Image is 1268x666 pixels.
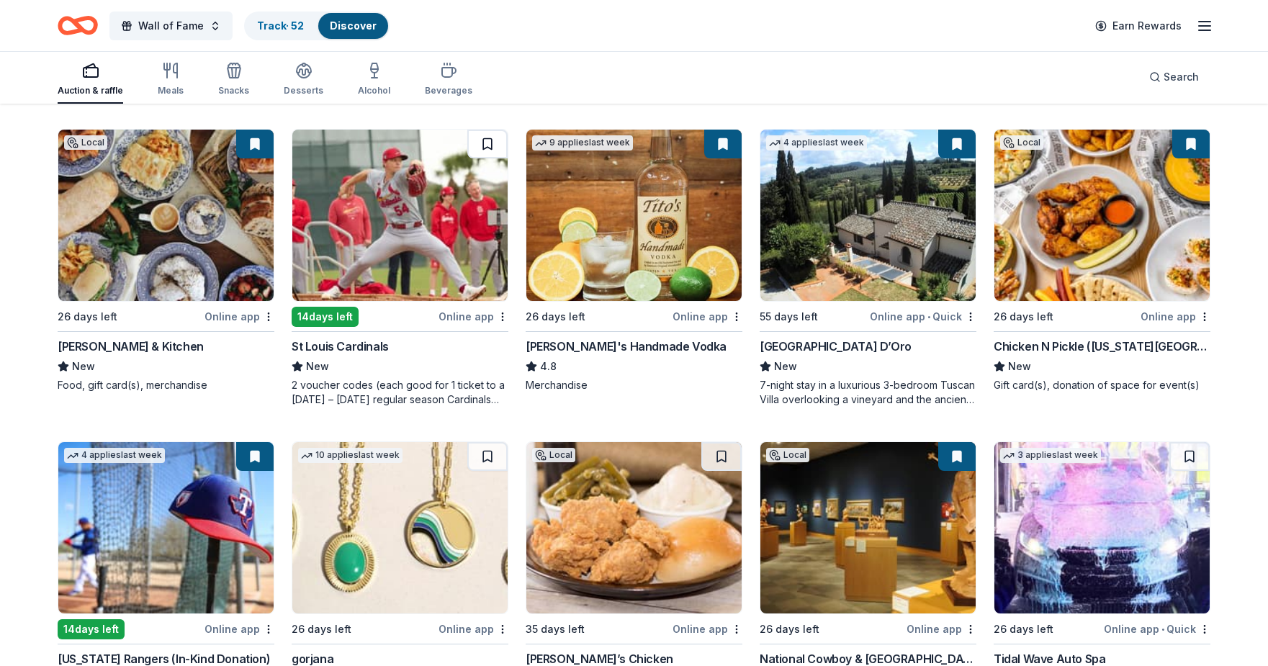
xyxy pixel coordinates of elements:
img: Image for Tidal Wave Auto Spa [994,442,1210,613]
span: Search [1164,68,1199,86]
img: Image for Texas Rangers (In-Kind Donation) [58,442,274,613]
div: Local [1000,135,1043,150]
div: Alcohol [358,85,390,96]
div: Online app Quick [1104,620,1210,638]
button: Beverages [425,56,472,104]
div: 14 days left [58,619,125,639]
div: [PERSON_NAME] & Kitchen [58,338,204,355]
div: Online app Quick [870,307,976,325]
button: Snacks [218,56,249,104]
div: 4 applies last week [766,135,867,150]
span: Wall of Fame [138,17,204,35]
div: 2 voucher codes (each good for 1 ticket to a [DATE] – [DATE] regular season Cardinals game) [292,378,508,407]
span: 4.8 [540,358,557,375]
div: Local [64,135,107,150]
div: 10 applies last week [298,448,403,463]
span: New [1008,358,1031,375]
a: Track· 52 [257,19,304,32]
button: Meals [158,56,184,104]
div: Online app [673,307,742,325]
div: 7-night stay in a luxurious 3-bedroom Tuscan Villa overlooking a vineyard and the ancient walled ... [760,378,976,407]
img: Image for Tito's Handmade Vodka [526,130,742,301]
div: Gift card(s), donation of space for event(s) [994,378,1210,392]
div: [GEOGRAPHIC_DATA] D’Oro [760,338,912,355]
div: 4 applies last week [64,448,165,463]
button: Desserts [284,56,323,104]
div: Meals [158,85,184,96]
div: Auction & raffle [58,85,123,96]
div: Online app [673,620,742,638]
a: Image for Chicken N Pickle (Oklahoma City)Local26 days leftOnline appChicken N Pickle ([US_STATE]... [994,129,1210,392]
div: 26 days left [292,621,351,638]
div: Desserts [284,85,323,96]
div: Food, gift card(s), merchandise [58,378,274,392]
div: 9 applies last week [532,135,633,150]
span: • [1161,624,1164,635]
div: Chicken N Pickle ([US_STATE][GEOGRAPHIC_DATA]) [994,338,1210,355]
button: Track· 52Discover [244,12,390,40]
div: 26 days left [760,621,819,638]
div: [PERSON_NAME]'s Handmade Vodka [526,338,727,355]
span: New [72,358,95,375]
div: 26 days left [994,308,1053,325]
span: New [774,358,797,375]
div: 26 days left [58,308,117,325]
img: Image for Harvey Bakery & Kitchen [58,130,274,301]
div: Snacks [218,85,249,96]
div: Online app [204,307,274,325]
a: Earn Rewards [1087,13,1190,39]
a: Image for Harvey Bakery & KitchenLocal26 days leftOnline app[PERSON_NAME] & KitchenNewFood, gift ... [58,129,274,392]
div: Merchandise [526,378,742,392]
div: 55 days left [760,308,818,325]
img: Image for National Cowboy & Western Heritage Museum [760,442,976,613]
div: Beverages [425,85,472,96]
div: Online app [204,620,274,638]
img: Image for Villa Sogni D’Oro [760,130,976,301]
a: Home [58,9,98,42]
a: Image for Villa Sogni D’Oro4 applieslast week55 days leftOnline app•Quick[GEOGRAPHIC_DATA] D’OroN... [760,129,976,407]
div: 26 days left [994,621,1053,638]
button: Wall of Fame [109,12,233,40]
span: New [306,358,329,375]
div: 26 days left [526,308,585,325]
button: Alcohol [358,56,390,104]
div: St Louis Cardinals [292,338,389,355]
span: • [927,311,930,323]
div: Online app [907,620,976,638]
button: Search [1138,63,1210,91]
div: 35 days left [526,621,585,638]
div: Online app [439,620,508,638]
img: Image for Chicken N Pickle (Oklahoma City) [994,130,1210,301]
div: Online app [439,307,508,325]
div: 3 applies last week [1000,448,1101,463]
a: Image for Tito's Handmade Vodka9 applieslast week26 days leftOnline app[PERSON_NAME]'s Handmade V... [526,129,742,392]
a: Discover [330,19,377,32]
div: 14 days left [292,307,359,327]
img: Image for St Louis Cardinals [292,130,508,301]
img: Image for Charlie’s Chicken [526,442,742,613]
button: Auction & raffle [58,56,123,104]
div: Online app [1141,307,1210,325]
div: Local [532,448,575,462]
img: Image for gorjana [292,442,508,613]
a: Image for St Louis Cardinals14days leftOnline appSt Louis CardinalsNew2 voucher codes (each good ... [292,129,508,407]
div: Local [766,448,809,462]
